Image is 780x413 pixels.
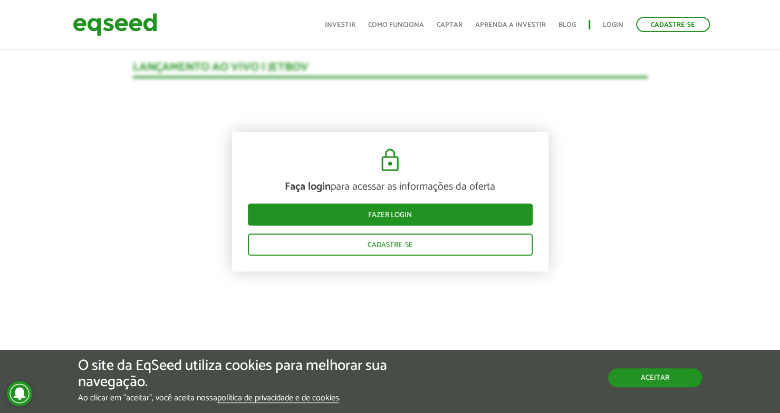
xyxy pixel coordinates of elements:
a: Blog [558,22,576,28]
a: Investir [325,22,355,28]
a: Aprenda a investir [475,22,546,28]
img: cadeado.svg [377,147,403,173]
button: Aceitar [608,368,702,387]
h5: O site da EqSeed utiliza cookies para melhorar sua navegação. [78,358,452,390]
img: EqSeed [73,11,157,38]
a: Login [603,22,623,28]
a: Como funciona [368,22,424,28]
a: política de privacidade e de cookies [217,394,339,403]
p: para acessar as informações da oferta [248,180,533,193]
strong: Faça login [285,178,331,195]
p: Ao clicar em "aceitar", você aceita nossa . [78,393,452,403]
a: Fazer login [248,203,533,225]
a: Cadastre-se [248,233,533,255]
a: Captar [437,22,463,28]
a: Cadastre-se [636,17,710,32]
